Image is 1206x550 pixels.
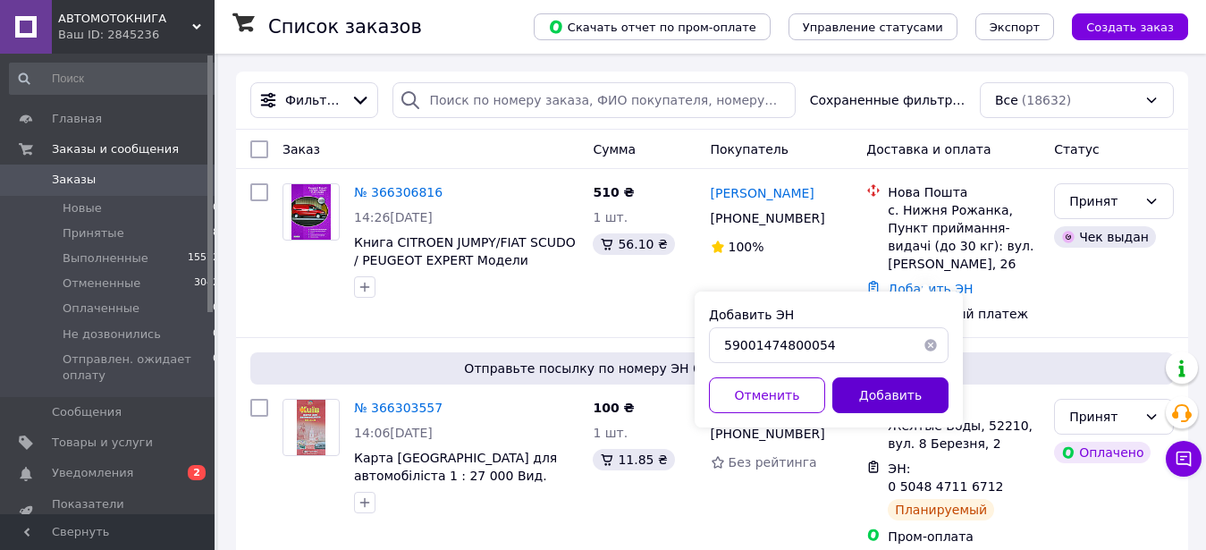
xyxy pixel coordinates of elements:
[711,142,789,157] span: Покупатель
[975,13,1054,40] button: Экспорт
[534,13,771,40] button: Скачать отчет по пром-оплате
[729,455,817,470] span: Без рейтинга
[709,308,794,322] label: Добавить ЭН
[52,172,96,188] span: Заказы
[213,200,219,216] span: 0
[213,326,219,343] span: 0
[52,111,102,127] span: Главная
[257,360,1167,377] span: Отправьте посылку по номеру ЭН 0504847116712, чтобы получить оплату
[63,275,140,292] span: Отмененные
[593,185,634,199] span: 510 ₴
[913,327,949,363] button: Очистить
[888,183,1040,201] div: Нова Пошта
[297,400,325,455] img: Фото товару
[52,141,179,157] span: Заказы и сообщения
[188,465,206,480] span: 2
[888,499,994,520] div: Планируемый
[58,27,215,43] div: Ваш ID: 2845236
[268,16,422,38] h1: Список заказов
[194,275,219,292] span: 3042
[207,225,219,241] span: 18
[354,185,443,199] a: № 366306816
[707,421,829,446] div: [PHONE_NUMBER]
[866,142,991,157] span: Доставка и оплата
[63,300,139,317] span: Оплаченные
[392,82,795,118] input: Поиск по номеру заказа, ФИО покупателя, номеру телефона, Email, номеру накладной
[593,449,674,470] div: 11.85 ₴
[803,21,943,34] span: Управление статусами
[283,399,340,456] a: Фото товару
[285,91,343,109] span: Фильтры
[354,401,443,415] a: № 366303557
[995,91,1018,109] span: Все
[58,11,192,27] span: АВТОМОТОКНИГА
[63,225,124,241] span: Принятые
[52,496,165,529] span: Показатели работы компании
[789,13,957,40] button: Управление статусами
[354,210,433,224] span: 14:26[DATE]
[1054,142,1100,157] span: Статус
[888,282,973,296] a: Добавить ЭН
[1166,441,1202,477] button: Чат с покупателем
[1069,407,1137,427] div: Принят
[1054,226,1156,248] div: Чек выдан
[709,377,825,413] button: Отменить
[9,63,221,95] input: Поиск
[52,435,153,451] span: Товары и услуги
[1069,191,1137,211] div: Принят
[354,235,576,303] a: Книга CITROEN JUMPY/FIAT SCUDO / PEUGEOT EXPERT Модели [DATE]-[DATE] гг. Руководство по ремонту +...
[63,326,161,343] span: Не дозвонились
[888,417,1040,453] div: Желтые Воды, 52210, вул. 8 Березня, 2
[283,183,340,241] a: Фото товару
[354,451,557,501] a: Карта [GEOGRAPHIC_DATA] для автомобіліста 1 : 27 000 Вид. 2008 р.
[213,351,219,384] span: 0
[354,426,433,440] span: 14:06[DATE]
[1086,21,1174,34] span: Создать заказ
[213,300,219,317] span: 0
[593,426,628,440] span: 1 шт.
[52,404,122,420] span: Сообщения
[63,200,102,216] span: Новые
[832,377,949,413] button: Добавить
[707,206,829,231] div: [PHONE_NUMBER]
[63,250,148,267] span: Выполненные
[729,240,764,254] span: 100%
[593,210,628,224] span: 1 шт.
[188,250,219,267] span: 15572
[1054,19,1188,33] a: Создать заказ
[1022,93,1071,107] span: (18632)
[593,142,636,157] span: Сумма
[990,21,1040,34] span: Экспорт
[283,142,320,157] span: Заказ
[888,399,1040,417] div: Укрпошта
[548,19,756,35] span: Скачать отчет по пром-оплате
[888,201,1040,273] div: с. Нижня Рожанка, Пункт приймання-видачі (до 30 кг): вул. [PERSON_NAME], 26
[888,528,1040,546] div: Пром-оплата
[711,184,814,202] a: [PERSON_NAME]
[63,351,213,384] span: Отправлен. ожидает оплату
[888,305,1040,323] div: Наложенный платеж
[1054,442,1151,463] div: Оплачено
[1072,13,1188,40] button: Создать заказ
[291,184,330,240] img: Фото товару
[810,91,966,109] span: Сохраненные фильтры:
[888,461,1003,494] span: ЭН: 0 5048 4711 6712
[593,401,634,415] span: 100 ₴
[593,233,674,255] div: 56.10 ₴
[52,465,133,481] span: Уведомления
